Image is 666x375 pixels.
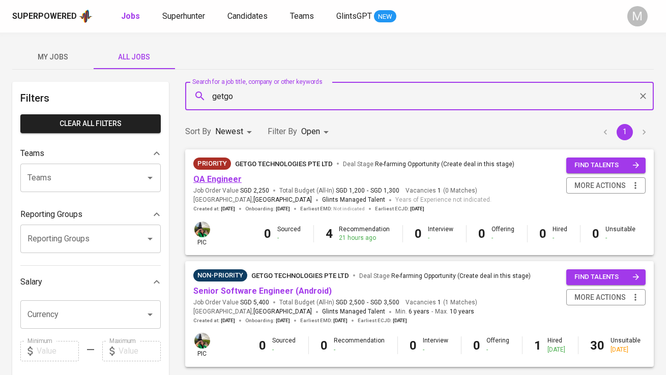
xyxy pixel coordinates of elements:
[20,90,161,106] h6: Filters
[20,204,161,225] div: Reporting Groups
[627,6,648,26] div: M
[265,227,272,241] b: 0
[194,222,210,237] img: eva@glints.com
[251,272,349,279] span: GetGo Technologies Pte Ltd
[606,234,636,242] div: -
[393,317,407,324] span: [DATE]
[358,317,407,324] span: Earliest ECJD :
[375,161,514,168] span: Re-farming Opportunity (Create deal in this stage)
[279,298,399,307] span: Total Budget (All-In)
[423,336,449,354] div: Interview
[574,160,640,171] span: find talents
[611,336,641,354] div: Unsuitable
[367,186,368,195] span: -
[37,341,79,361] input: Value
[428,234,454,242] div: -
[343,161,514,168] span: Deal Stage :
[193,332,211,358] div: pic
[322,308,385,315] span: Glints Managed Talent
[415,227,422,241] b: 0
[474,338,481,353] b: 0
[492,234,515,242] div: -
[162,10,207,23] a: Superhunter
[375,205,424,212] span: Earliest ECJD :
[566,177,646,194] button: more actions
[487,336,510,354] div: Offering
[391,272,531,279] span: Re-farming Opportunity (Create deal in this stage)
[28,117,153,130] span: Clear All filters
[333,317,348,324] span: [DATE]
[20,272,161,292] div: Salary
[193,158,231,170] div: New Job received from Demand Team
[410,338,417,353] b: 0
[193,307,312,317] span: [GEOGRAPHIC_DATA] ,
[12,9,93,24] a: Superpoweredapp logo
[359,272,531,279] span: Deal Stage :
[20,276,42,288] p: Salary
[611,346,641,354] div: [DATE]
[185,126,211,138] p: Sort By
[410,205,424,212] span: [DATE]
[290,10,316,23] a: Teams
[322,196,385,203] span: Glints Managed Talent
[194,333,210,349] img: eva@glints.com
[193,298,269,307] span: Job Order Value
[121,11,140,21] b: Jobs
[574,291,626,304] span: more actions
[221,317,235,324] span: [DATE]
[574,179,626,192] span: more actions
[487,346,510,354] div: -
[395,308,429,315] span: Min.
[336,186,365,195] span: SGD 1,200
[290,11,314,21] span: Teams
[20,208,82,221] p: Reporting Groups
[273,336,296,354] div: Sourced
[143,171,157,185] button: Open
[566,158,646,173] button: find talents
[333,205,365,212] span: Not indicated
[279,186,399,195] span: Total Budget (All-In)
[276,205,290,212] span: [DATE]
[339,225,390,242] div: Recommendation
[566,269,646,285] button: find talents
[193,174,242,184] a: QA Engineer
[548,336,566,354] div: Hired
[596,124,654,140] nav: pagination navigation
[278,234,301,242] div: -
[193,269,247,282] div: Sourcing Difficulties
[273,346,296,354] div: -
[435,308,474,315] span: Max.
[428,225,454,242] div: Interview
[553,234,568,242] div: -
[406,298,477,307] span: Vacancies ( 1 Matches )
[423,346,449,354] div: -
[20,147,44,160] p: Teams
[326,227,333,241] b: 4
[339,234,390,242] div: 21 hours ago
[193,317,235,324] span: Created at :
[215,126,243,138] p: Newest
[606,225,636,242] div: Unsuitable
[235,160,333,168] span: GetGo Technologies Pte Ltd
[253,195,312,205] span: [GEOGRAPHIC_DATA]
[301,122,332,141] div: Open
[278,225,301,242] div: Sourced
[193,186,269,195] span: Job Order Value
[336,10,396,23] a: GlintsGPT NEW
[276,317,290,324] span: [DATE]
[374,12,396,22] span: NEW
[227,10,270,23] a: Candidates
[20,114,161,133] button: Clear All filters
[566,289,646,306] button: more actions
[479,227,486,241] b: 0
[336,11,372,21] span: GlintsGPT
[450,308,474,315] span: 10 years
[193,270,247,280] span: Non-Priority
[100,51,169,64] span: All Jobs
[300,205,365,212] span: Earliest EMD :
[193,221,211,247] div: pic
[431,307,433,317] span: -
[143,307,157,322] button: Open
[591,338,605,353] b: 30
[636,89,650,103] button: Clear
